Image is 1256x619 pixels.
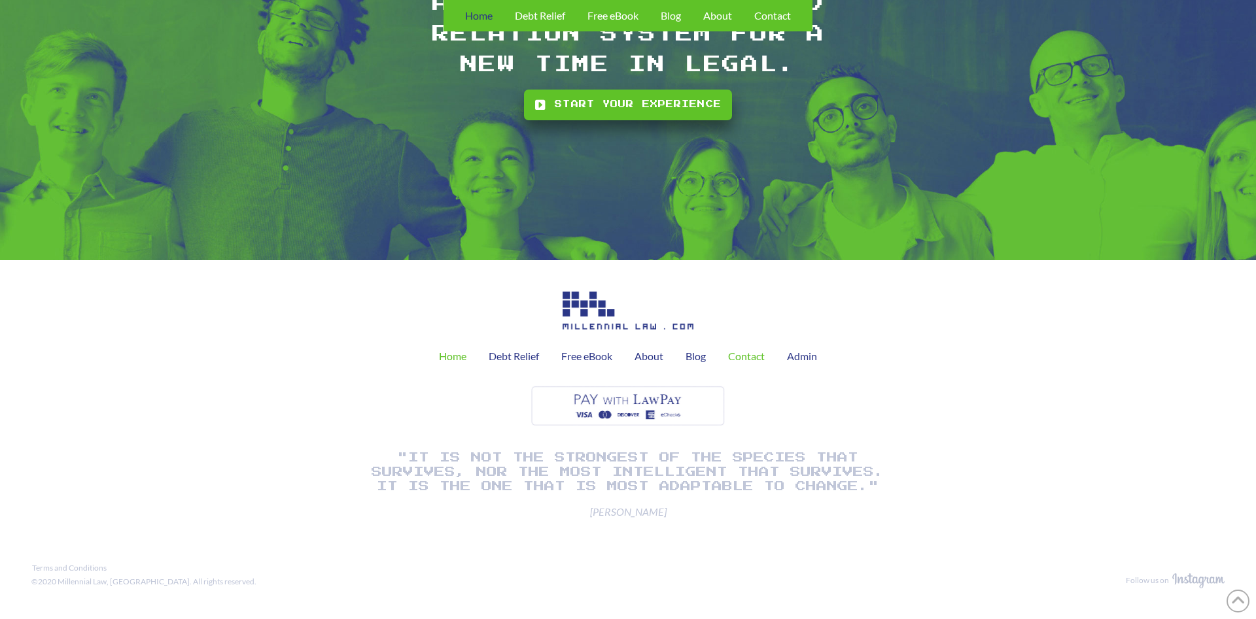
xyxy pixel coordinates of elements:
[1227,590,1249,612] a: Back to Top
[439,351,466,361] span: Home
[29,561,110,575] a: Terms and Conditions
[524,90,731,120] a: Start your experience
[31,577,256,588] div: ©2020 Millennial Law, [GEOGRAPHIC_DATA]. All rights reserved.
[529,383,727,429] img: Image
[428,340,478,373] a: Home
[728,351,765,361] span: Contact
[787,351,817,361] span: Admin
[366,505,890,519] span: [PERSON_NAME]
[1126,575,1169,586] div: Follow us on
[776,340,828,373] a: Admin
[587,10,638,21] span: Free eBook
[703,10,732,21] span: About
[754,10,791,21] span: Contact
[489,351,539,361] span: Debt Relief
[478,340,550,373] a: Debt Relief
[561,351,612,361] span: Free eBook
[686,351,706,361] span: Blog
[465,10,493,21] span: Home
[717,340,776,373] a: Contact
[550,340,623,373] a: Free eBook
[623,340,674,373] a: About
[661,10,681,21] span: Blog
[674,340,717,373] a: Blog
[635,351,663,361] span: About
[515,10,565,21] span: Debt Relief
[32,564,107,572] span: Terms and Conditions
[1172,573,1225,588] img: Image
[366,450,890,494] h1: "It is not the strongest of the species that survives, nor the most intelligent that survives. It...
[563,292,693,330] img: Image
[555,98,722,111] span: Start your experience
